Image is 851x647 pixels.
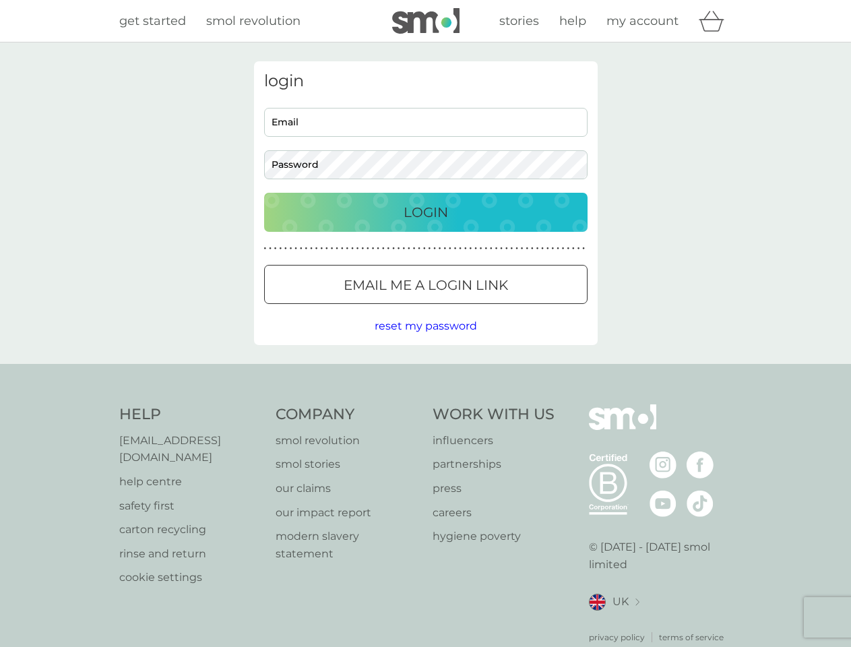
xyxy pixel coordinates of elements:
[392,245,395,252] p: ●
[274,245,277,252] p: ●
[336,245,338,252] p: ●
[320,245,323,252] p: ●
[294,245,297,252] p: ●
[589,594,606,611] img: UK flag
[290,245,292,252] p: ●
[505,245,508,252] p: ●
[119,473,263,491] a: help centre
[264,265,588,304] button: Email me a login link
[341,245,344,252] p: ●
[433,480,555,497] p: press
[433,504,555,522] p: careers
[454,245,457,252] p: ●
[526,245,528,252] p: ●
[279,245,282,252] p: ●
[331,245,334,252] p: ●
[377,245,379,252] p: ●
[577,245,580,252] p: ●
[433,404,555,425] h4: Work With Us
[606,13,679,28] span: my account
[562,245,565,252] p: ●
[119,432,263,466] a: [EMAIL_ADDRESS][DOMAIN_NAME]
[490,245,493,252] p: ●
[480,245,482,252] p: ●
[315,245,318,252] p: ●
[552,245,555,252] p: ●
[687,490,714,517] img: visit the smol Tiktok page
[346,245,349,252] p: ●
[387,245,390,252] p: ●
[582,245,585,252] p: ●
[495,245,498,252] p: ●
[276,432,419,450] p: smol revolution
[284,245,287,252] p: ●
[119,569,263,586] a: cookie settings
[474,245,477,252] p: ●
[559,11,586,31] a: help
[382,245,385,252] p: ●
[305,245,308,252] p: ●
[443,245,446,252] p: ●
[433,528,555,545] a: hygiene poverty
[433,456,555,473] a: partnerships
[325,245,328,252] p: ●
[119,13,186,28] span: get started
[423,245,426,252] p: ●
[499,13,539,28] span: stories
[206,13,301,28] span: smol revolution
[404,202,448,223] p: Login
[511,245,513,252] p: ●
[459,245,462,252] p: ●
[264,193,588,232] button: Login
[276,456,419,473] a: smol stories
[546,245,549,252] p: ●
[557,245,559,252] p: ●
[536,245,539,252] p: ●
[310,245,313,252] p: ●
[264,71,588,91] h3: login
[276,404,419,425] h4: Company
[559,13,586,28] span: help
[429,245,431,252] p: ●
[541,245,544,252] p: ●
[119,404,263,425] h4: Help
[659,631,724,644] p: terms of service
[433,432,555,450] a: influencers
[589,538,732,573] p: © [DATE] - [DATE] smol limited
[398,245,400,252] p: ●
[351,245,354,252] p: ●
[612,593,629,611] span: UK
[521,245,524,252] p: ●
[589,404,656,450] img: smol
[372,245,375,252] p: ●
[589,631,645,644] a: privacy policy
[418,245,420,252] p: ●
[413,245,416,252] p: ●
[276,504,419,522] a: our impact report
[402,245,405,252] p: ●
[276,528,419,562] p: modern slavery statement
[531,245,534,252] p: ●
[650,490,676,517] img: visit the smol Youtube page
[408,245,410,252] p: ●
[650,452,676,479] img: visit the smol Instagram page
[276,480,419,497] a: our claims
[119,545,263,563] a: rinse and return
[500,245,503,252] p: ●
[375,317,477,335] button: reset my password
[361,245,364,252] p: ●
[119,11,186,31] a: get started
[439,245,441,252] p: ●
[119,497,263,515] p: safety first
[470,245,472,252] p: ●
[119,521,263,538] a: carton recycling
